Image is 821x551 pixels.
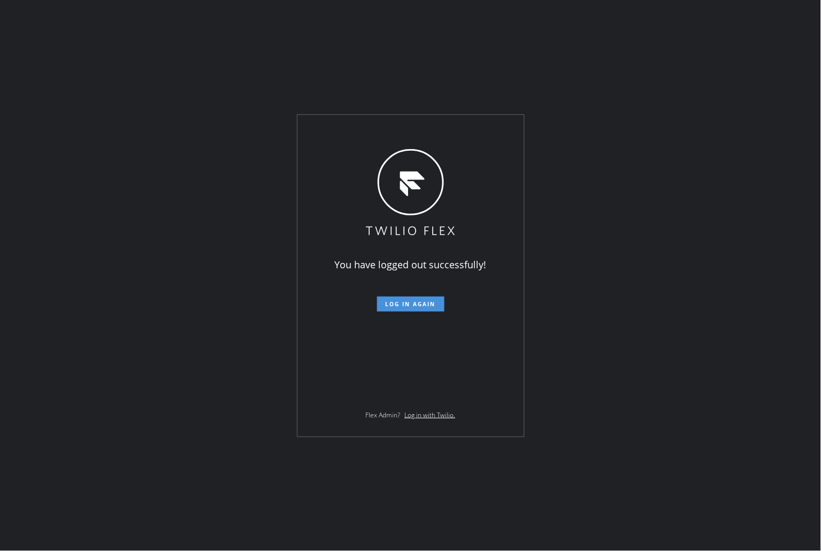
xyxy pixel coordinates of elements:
[366,410,401,420] span: Flex Admin?
[386,300,436,308] span: Log in again
[335,258,487,271] span: You have logged out successfully!
[377,297,444,312] button: Log in again
[405,410,456,420] a: Log in with Twilio.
